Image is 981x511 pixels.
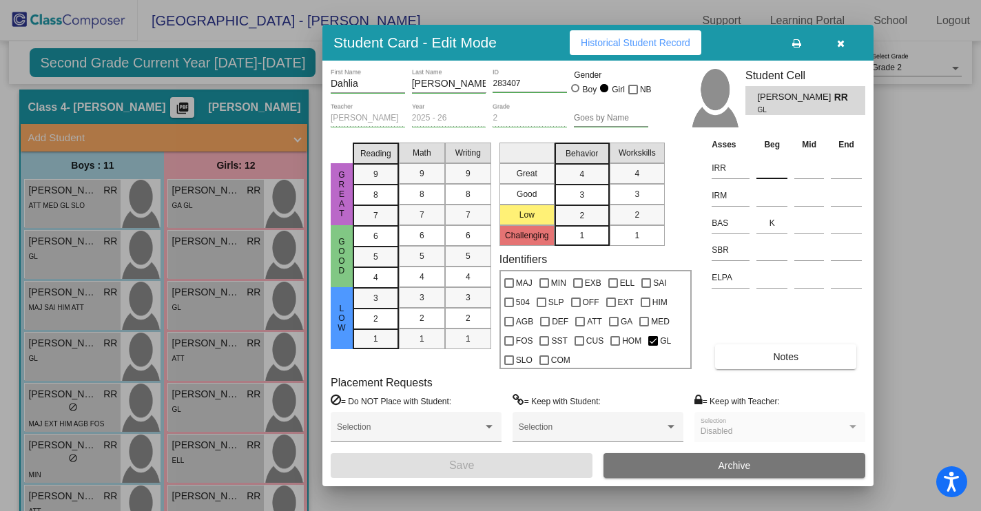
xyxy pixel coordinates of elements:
[574,114,648,123] input: goes by name
[708,137,753,152] th: Asses
[551,275,566,291] span: MIN
[420,291,424,304] span: 3
[331,394,451,408] label: = Do NOT Place with Student:
[466,229,471,242] span: 6
[651,313,670,330] span: MED
[373,209,378,222] span: 7
[420,333,424,345] span: 1
[373,189,378,201] span: 8
[373,230,378,242] span: 6
[579,168,584,180] span: 4
[420,229,424,242] span: 6
[619,147,656,159] span: Workskills
[719,460,751,471] span: Archive
[548,294,564,311] span: SLP
[420,312,424,324] span: 2
[513,394,601,408] label: = Keep with Student:
[420,209,424,221] span: 7
[582,83,597,96] div: Boy
[335,304,348,333] span: Low
[333,34,497,51] h3: Student Card - Edit Mode
[753,137,791,152] th: Beg
[420,250,424,262] span: 5
[712,213,750,233] input: assessment
[551,333,567,349] span: SST
[757,90,834,105] span: [PERSON_NAME]
[634,167,639,180] span: 4
[373,251,378,263] span: 5
[634,209,639,221] span: 2
[466,209,471,221] span: 7
[715,344,856,369] button: Notes
[660,333,671,349] span: GL
[620,275,634,291] span: ELL
[611,83,625,96] div: Girl
[712,185,750,206] input: assessment
[516,333,533,349] span: FOS
[516,352,533,368] span: SLO
[466,167,471,180] span: 9
[335,170,348,218] span: Great
[420,188,424,200] span: 8
[420,271,424,283] span: 4
[579,209,584,222] span: 2
[373,168,378,180] span: 9
[373,313,378,325] span: 2
[331,114,405,123] input: teacher
[449,459,474,471] span: Save
[373,271,378,284] span: 4
[455,147,481,159] span: Writing
[466,333,471,345] span: 1
[603,453,865,478] button: Archive
[827,137,865,152] th: End
[335,237,348,275] span: Good
[331,376,433,389] label: Placement Requests
[586,333,603,349] span: CUS
[622,333,641,349] span: HOM
[634,229,639,242] span: 1
[791,137,827,152] th: Mid
[757,105,824,115] span: GL
[581,37,690,48] span: Historical Student Record
[516,313,533,330] span: AGB
[360,147,391,160] span: Reading
[834,90,854,105] span: RR
[579,189,584,201] span: 3
[701,426,733,436] span: Disabled
[466,271,471,283] span: 4
[466,291,471,304] span: 3
[618,294,634,311] span: EXT
[570,30,701,55] button: Historical Student Record
[466,312,471,324] span: 2
[652,294,668,311] span: HIM
[712,240,750,260] input: assessment
[640,81,652,98] span: NB
[420,167,424,180] span: 9
[412,114,486,123] input: year
[579,229,584,242] span: 1
[331,453,592,478] button: Save
[516,294,530,311] span: 504
[493,114,567,123] input: grade
[413,147,431,159] span: Math
[493,79,567,89] input: Enter ID
[466,188,471,200] span: 8
[585,275,601,291] span: EXB
[634,188,639,200] span: 3
[574,69,648,81] mat-label: Gender
[583,294,599,311] span: OFF
[653,275,666,291] span: SAI
[373,292,378,304] span: 3
[373,333,378,345] span: 1
[694,394,780,408] label: = Keep with Teacher:
[551,352,570,368] span: COM
[587,313,602,330] span: ATT
[621,313,632,330] span: GA
[516,275,533,291] span: MAJ
[566,147,598,160] span: Behavior
[466,250,471,262] span: 5
[499,253,547,266] label: Identifiers
[745,69,865,82] h3: Student Cell
[773,351,798,362] span: Notes
[712,267,750,288] input: assessment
